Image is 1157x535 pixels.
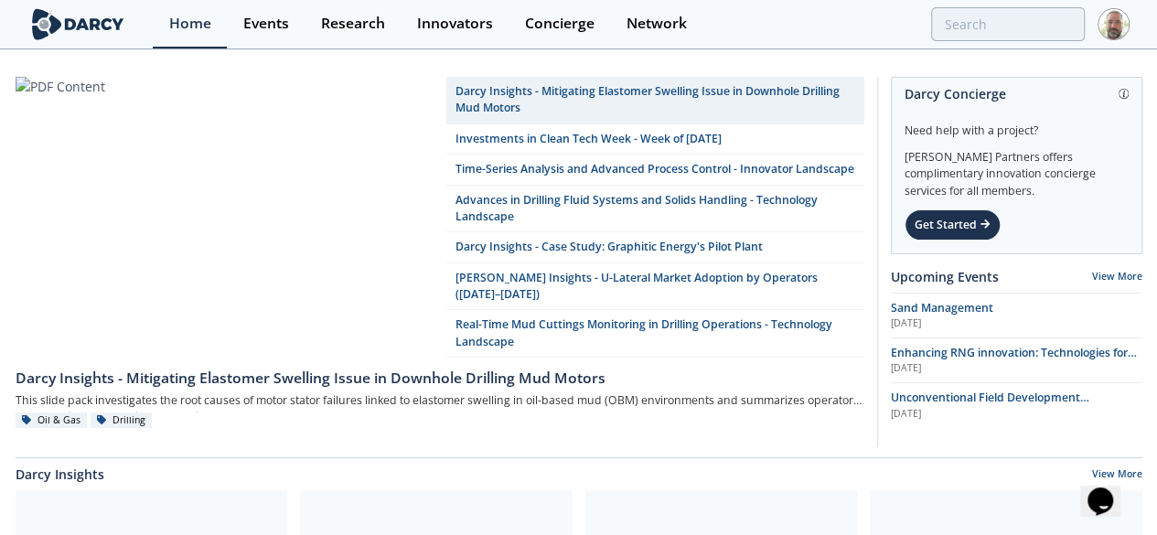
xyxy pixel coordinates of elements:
img: logo-wide.svg [28,8,128,40]
a: Darcy Insights - Mitigating Elastomer Swelling Issue in Downhole Drilling Mud Motors [446,77,864,124]
div: Events [243,16,289,31]
a: Upcoming Events [891,267,999,286]
div: Home [169,16,211,31]
a: Unconventional Field Development Optimization through Geochemical Fingerprinting Technology [DATE] [891,390,1142,421]
input: Advanced Search [931,7,1085,41]
div: Innovators [417,16,493,31]
a: Sand Management [DATE] [891,300,1142,331]
div: [DATE] [891,407,1142,422]
div: Oil & Gas [16,412,88,429]
a: [PERSON_NAME] Insights - U-Lateral Market Adoption by Operators ([DATE]–[DATE]) [446,263,864,311]
iframe: chat widget [1080,462,1139,517]
div: Drilling [91,412,153,429]
span: Sand Management [891,300,993,316]
div: [DATE] [891,361,1142,376]
div: Concierge [525,16,595,31]
img: information.svg [1119,89,1129,99]
a: Darcy Insights - Case Study: Graphitic Energy's Pilot Plant [446,232,864,262]
a: Real-Time Mud Cuttings Monitoring in Drilling Operations - Technology Landscape [446,310,864,358]
a: Darcy Insights - Mitigating Elastomer Swelling Issue in Downhole Drilling Mud Motors [16,358,864,389]
div: Darcy Insights - Mitigating Elastomer Swelling Issue in Downhole Drilling Mud Motors [16,368,864,390]
a: Investments in Clean Tech Week - Week of [DATE] [446,124,864,155]
div: Get Started [905,209,1001,241]
a: Advances in Drilling Fluid Systems and Solids Handling - Technology Landscape [446,186,864,233]
span: Enhancing RNG innovation: Technologies for Sustainable Energy [891,345,1137,377]
div: Research [321,16,385,31]
a: Darcy Insights [16,465,104,484]
div: Network [627,16,687,31]
div: [PERSON_NAME] Partners offers complimentary innovation concierge services for all members. [905,139,1129,199]
span: Unconventional Field Development Optimization through Geochemical Fingerprinting Technology [891,390,1089,439]
div: [DATE] [891,316,1142,331]
a: View More [1092,270,1142,283]
a: Time-Series Analysis and Advanced Process Control - Innovator Landscape [446,155,864,185]
div: This slide pack investigates the root causes of motor stator failures linked to elastomer swellin... [16,389,864,412]
div: Need help with a project? [905,110,1129,139]
a: Enhancing RNG innovation: Technologies for Sustainable Energy [DATE] [891,345,1142,376]
img: Profile [1098,8,1130,40]
div: Darcy Concierge [905,78,1129,110]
